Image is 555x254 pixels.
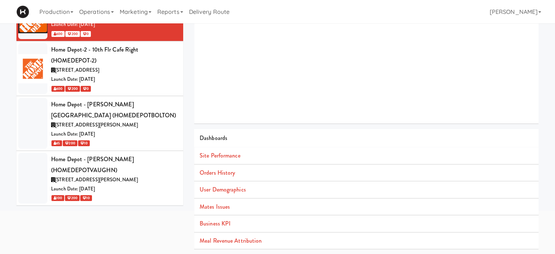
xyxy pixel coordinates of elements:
span: 10 [78,140,90,146]
a: Mates Issues [200,202,230,211]
div: Launch Date: [DATE] [51,130,178,139]
span: [STREET_ADDRESS] [55,67,99,73]
div: Launch Date: [DATE] [51,20,178,29]
li: Home Depot - [PERSON_NAME] (HOMEDEPOTVAUGHN)[STREET_ADDRESS][PERSON_NAME]Launch Date: [DATE] 100 ... [16,151,183,205]
div: Home Depot - [PERSON_NAME] (HOMEDEPOTVAUGHN) [51,154,178,175]
li: Home Depot-2 - 10th Flr Cafe Right (HOMEDEPOT-2)[STREET_ADDRESS]Launch Date: [DATE] 600 200 0 [16,41,183,96]
span: 200 [63,140,77,146]
span: 200 [65,86,80,92]
span: 600 [51,86,65,92]
div: Launch Date: [DATE] [51,185,178,194]
a: Orders History [200,168,235,177]
li: Home Depot - [PERSON_NAME][GEOGRAPHIC_DATA] (HOMEDEPOTBOLTON)[STREET_ADDRESS][PERSON_NAME]Launch ... [16,96,183,151]
span: [STREET_ADDRESS][PERSON_NAME] [55,121,138,128]
div: Home Depot-2 - 10th Flr Cafe Right (HOMEDEPOT-2) [51,44,178,66]
a: Site Performance [200,151,240,160]
a: Business KPI [200,219,231,228]
a: User Demographics [200,185,246,194]
span: [STREET_ADDRESS][PERSON_NAME] [55,176,138,183]
div: Launch Date: [DATE] [51,75,178,84]
div: Home Depot - [PERSON_NAME][GEOGRAPHIC_DATA] (HOMEDEPOTBOLTON) [51,99,178,121]
span: 100 [51,195,64,201]
span: 200 [65,195,79,201]
span: 0 [81,86,91,92]
span: 200 [65,31,80,37]
span: 0 [81,31,91,37]
a: Meal Revenue Attribution [200,236,262,245]
span: 10 [80,195,92,201]
img: Micromart [16,5,29,18]
span: 600 [51,31,65,37]
span: Dashboards [200,134,227,142]
span: 65 [51,140,62,146]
